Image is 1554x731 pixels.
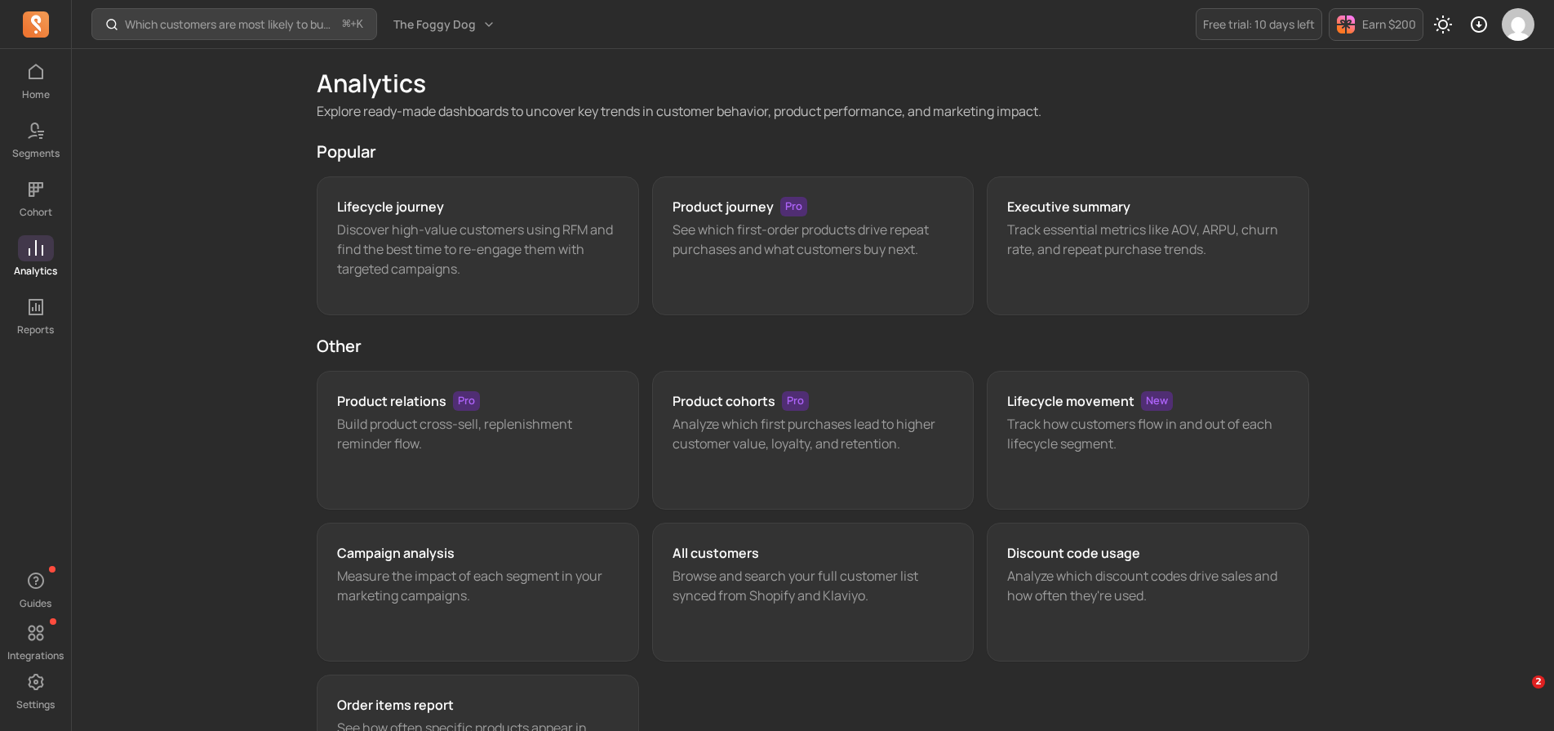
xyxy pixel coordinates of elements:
[782,391,809,411] span: Pro
[1007,220,1289,259] p: Track essential metrics like AOV, ARPU, churn rate, and repeat purchase trends.
[1196,8,1322,40] a: Free trial: 10 days left
[652,523,975,662] a: All customersBrowse and search your full customer list synced from Shopify and Klaviyo.
[357,18,363,31] kbd: K
[673,197,774,216] h3: Product journey
[337,543,455,563] h3: Campaign analysis
[317,101,1309,121] p: Explore ready-made dashboards to uncover key trends in customer behavior, product performance, an...
[343,16,363,33] span: +
[673,414,954,453] p: Analyze which first purchases lead to higher customer value, loyalty, and retention.
[17,323,54,337] p: Reports
[1007,197,1130,216] h3: Executive summary
[1502,8,1534,41] img: avatar
[317,335,1309,358] h2: Other
[7,649,64,662] p: Integrations
[317,371,639,510] a: Product relationsProBuild product cross-sell, replenishment reminder flow.
[673,391,775,411] h3: Product cohorts
[337,391,446,411] h3: Product relations
[1329,8,1423,41] button: Earn $200
[673,566,954,605] p: Browse and search your full customer list synced from Shopify and Klaviyo.
[14,265,57,278] p: Analytics
[1007,391,1134,411] h3: Lifecycle movement
[1007,414,1289,453] p: Track how customers flow in and out of each lifecycle segment.
[317,140,1309,163] h2: Popular
[22,88,50,101] p: Home
[20,597,51,610] p: Guides
[12,147,60,160] p: Segments
[125,16,336,33] p: Which customers are most likely to buy again soon?
[317,523,639,662] a: Campaign analysisMeasure the impact of each segment in your marketing campaigns.
[453,391,480,411] span: Pro
[1427,8,1459,41] button: Toggle dark mode
[652,176,975,315] a: Product journeyProSee which first-order products drive repeat purchases and what customers buy next.
[987,176,1309,315] a: Executive summaryTrack essential metrics like AOV, ARPU, churn rate, and repeat purchase trends.
[384,10,505,39] button: The Foggy Dog
[337,695,454,715] h3: Order items report
[337,414,619,453] p: Build product cross-sell, replenishment reminder flow.
[1007,543,1140,563] h3: Discount code usage
[987,371,1309,510] a: Lifecycle movementNewTrack how customers flow in and out of each lifecycle segment.
[342,15,351,35] kbd: ⌘
[317,69,1309,98] h1: Analytics
[780,197,807,216] span: Pro
[652,371,975,510] a: Product cohortsProAnalyze which first purchases lead to higher customer value, loyalty, and reten...
[1007,566,1289,605] p: Analyze which discount codes drive sales and how often they're used.
[1362,16,1416,33] p: Earn $200
[1141,391,1173,411] span: New
[20,206,52,219] p: Cohort
[987,523,1309,662] a: Discount code usageAnalyze which discount codes drive sales and how often they're used.
[91,8,377,40] button: Which customers are most likely to buy again soon?⌘+K
[673,543,759,563] h3: All customers
[337,220,619,279] p: Discover high-value customers using RFM and find the best time to re-engage them with targeted ca...
[1532,675,1545,689] span: 2
[16,698,55,711] p: Settings
[673,220,954,259] p: See which first-order products drive repeat purchases and what customers buy next.
[337,566,619,605] p: Measure the impact of each segment in your marketing campaigns.
[1498,675,1538,715] iframe: To enrich screen reader interactions, please activate Accessibility in Grammarly extension settings
[18,564,54,613] button: Guides
[1203,16,1315,33] p: Free trial: 10 days left
[337,197,444,216] h3: Lifecycle journey
[393,16,476,33] span: The Foggy Dog
[317,176,639,315] a: Lifecycle journeyDiscover high-value customers using RFM and find the best time to re-engage them...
